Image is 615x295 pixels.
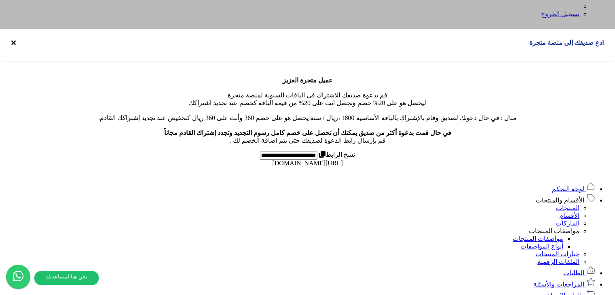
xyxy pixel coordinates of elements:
[552,185,584,192] span: لوحة التحكم
[535,251,579,257] a: خيارات المنتجات
[11,76,604,144] p: قم بدعوة صديقك للاشتراك في الباقات السنوية لمنصة متجرة ليحصل هو على 20% خصم وتحصل انت على 20% من ...
[283,77,333,84] b: عميل متجرة العزيز
[559,212,579,219] a: الأقسام
[164,129,451,136] b: في حال قمت بدعوة أكثر من صديق يمكنك أن تحصل على خصم كامل رسوم التجديد وتجدد إشتراك القادم مجاناً
[520,243,563,250] a: أنواع المواصفات
[556,220,579,227] a: الماركات
[556,204,579,211] a: المنتجات
[533,281,596,288] a: المراجعات والأسئلة
[513,235,563,242] a: مواصفات المنتجات
[529,39,604,46] h4: ادع صديقك إلى منصة متجرة
[563,270,584,276] span: الطلبات
[563,270,596,276] a: الطلبات
[537,258,579,265] a: الملفات الرقمية
[11,160,604,167] div: [URL][DOMAIN_NAME]
[317,151,355,158] label: نسخ الرابط
[536,197,584,204] span: الأقسام والمنتجات
[552,185,596,192] a: لوحة التحكم
[529,228,579,234] a: مواصفات المنتجات
[533,281,584,288] span: المراجعات والأسئلة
